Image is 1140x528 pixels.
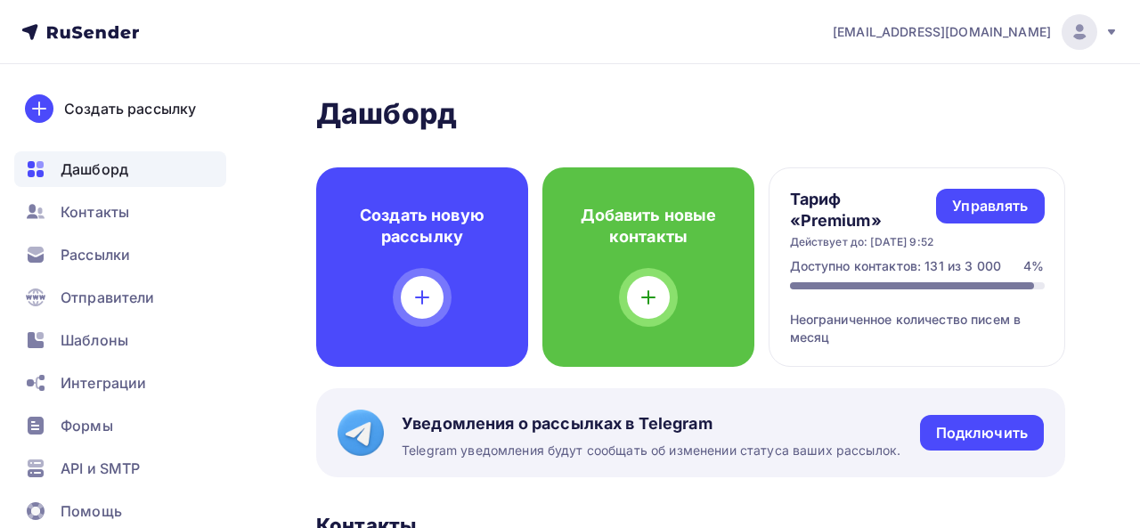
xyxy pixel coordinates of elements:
[14,237,226,272] a: Рассылки
[14,194,226,230] a: Контакты
[61,244,130,265] span: Рассылки
[790,257,1001,275] div: Доступно контактов: 131 из 3 000
[61,201,129,223] span: Контакты
[936,423,1028,443] div: Подключить
[1023,257,1044,275] div: 4%
[61,287,155,308] span: Отправители
[14,280,226,315] a: Отправители
[952,196,1028,216] div: Управлять
[402,413,900,435] span: Уведомления о рассылках в Telegram
[64,98,196,119] div: Создать рассылку
[61,158,128,180] span: Дашборд
[790,189,937,232] h4: Тариф «Premium»
[571,205,726,248] h4: Добавить новые контакты
[61,329,128,351] span: Шаблоны
[833,23,1051,41] span: [EMAIL_ADDRESS][DOMAIN_NAME]
[61,415,113,436] span: Формы
[345,205,500,248] h4: Создать новую рассылку
[790,289,1045,346] div: Неограниченное количество писем в месяц
[61,372,146,394] span: Интеграции
[316,96,1065,132] h2: Дашборд
[14,408,226,443] a: Формы
[936,189,1044,223] a: Управлять
[14,322,226,358] a: Шаблоны
[402,442,900,459] span: Telegram уведомления будут сообщать об изменении статуса ваших рассылок.
[14,151,226,187] a: Дашборд
[833,14,1119,50] a: [EMAIL_ADDRESS][DOMAIN_NAME]
[61,500,122,522] span: Помощь
[790,235,937,249] div: Действует до: [DATE] 9:52
[61,458,140,479] span: API и SMTP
